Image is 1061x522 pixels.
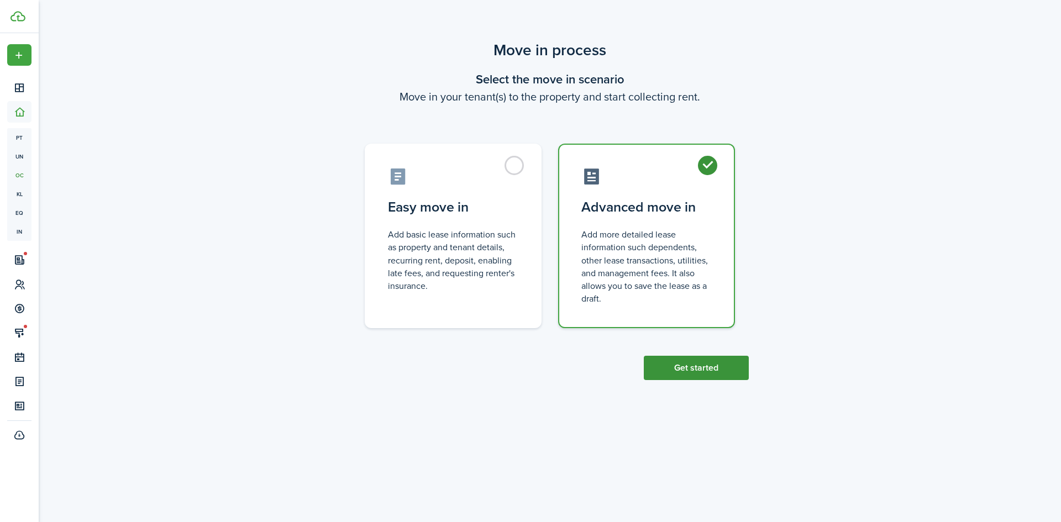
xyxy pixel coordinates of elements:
[388,197,518,217] control-radio-card-title: Easy move in
[7,222,31,241] a: in
[351,70,749,88] wizard-step-header-title: Select the move in scenario
[7,147,31,166] a: un
[7,44,31,66] button: Open menu
[581,197,712,217] control-radio-card-title: Advanced move in
[351,39,749,62] scenario-title: Move in process
[10,11,25,22] img: TenantCloud
[581,228,712,305] control-radio-card-description: Add more detailed lease information such dependents, other lease transactions, utilities, and man...
[7,128,31,147] a: pt
[351,88,749,105] wizard-step-header-description: Move in your tenant(s) to the property and start collecting rent.
[7,184,31,203] a: kl
[388,228,518,292] control-radio-card-description: Add basic lease information such as property and tenant details, recurring rent, deposit, enablin...
[644,356,749,380] button: Get started
[7,203,31,222] a: eq
[7,166,31,184] a: oc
